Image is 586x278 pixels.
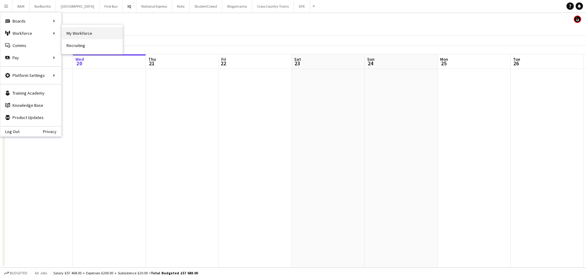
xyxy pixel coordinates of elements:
[0,129,20,134] a: Log Out
[3,270,28,276] button: Budgeted
[366,60,374,67] span: 24
[0,111,61,124] a: Product Updates
[0,27,61,39] div: Workforce
[123,0,136,12] button: IQ
[439,60,448,67] span: 25
[53,271,198,275] div: Salary £57 468.00 + Expenses £200.00 + Subsistence £20.00 =
[99,0,123,12] button: First Bus
[62,39,123,52] a: Recruiting
[172,0,190,12] button: Nido
[293,60,301,67] span: 23
[294,56,301,62] span: Sat
[148,56,156,62] span: Thu
[294,0,310,12] button: DFE
[43,129,61,134] a: Privacy
[0,15,61,27] div: Boards
[252,0,294,12] button: Cross Country Trains
[0,99,61,111] a: Knowledge Base
[151,271,198,275] span: Total Budgeted £57 688.00
[75,56,84,62] span: Wed
[512,60,520,67] span: 26
[136,0,172,12] button: National Express
[0,52,61,64] div: Pay
[440,56,448,62] span: Mon
[221,56,226,62] span: Fri
[147,60,156,67] span: 21
[74,60,84,67] span: 20
[56,0,99,12] button: [GEOGRAPHIC_DATA]
[34,271,48,275] span: All jobs
[13,0,30,12] button: BAM
[367,56,374,62] span: Sun
[513,56,520,62] span: Tue
[62,27,123,39] a: My Workforce
[30,0,56,12] button: BarBurrito
[10,271,27,275] span: Budgeted
[574,16,581,23] app-user-avatar: Tim Bodenham
[0,69,61,81] div: Platform Settings
[190,0,222,12] button: StudentCrowd
[0,87,61,99] a: Training Academy
[0,39,61,52] a: Comms
[220,60,226,67] span: 22
[222,0,252,12] button: Wagamama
